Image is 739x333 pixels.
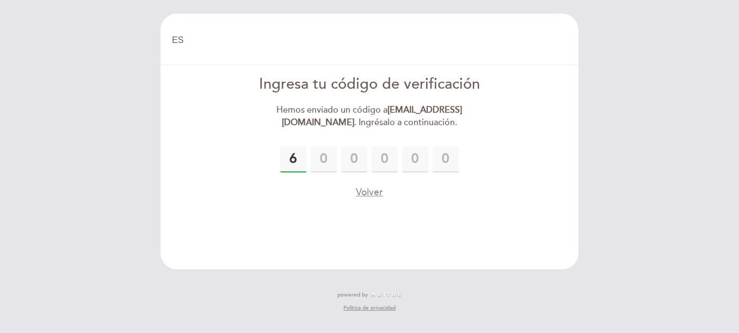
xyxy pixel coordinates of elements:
input: 0 [280,146,306,172]
strong: [EMAIL_ADDRESS][DOMAIN_NAME] [282,104,463,128]
div: Hemos enviado un código a . Ingrésalo a continuación. [245,104,495,129]
div: Ingresa tu código de verificación [245,74,495,95]
input: 0 [372,146,398,172]
input: 0 [341,146,367,172]
input: 0 [402,146,428,172]
a: Política de privacidad [343,304,396,312]
img: MEITRE [371,292,402,298]
a: powered by [337,291,402,299]
input: 0 [311,146,337,172]
input: 0 [433,146,459,172]
span: powered by [337,291,368,299]
button: Volver [356,186,383,199]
